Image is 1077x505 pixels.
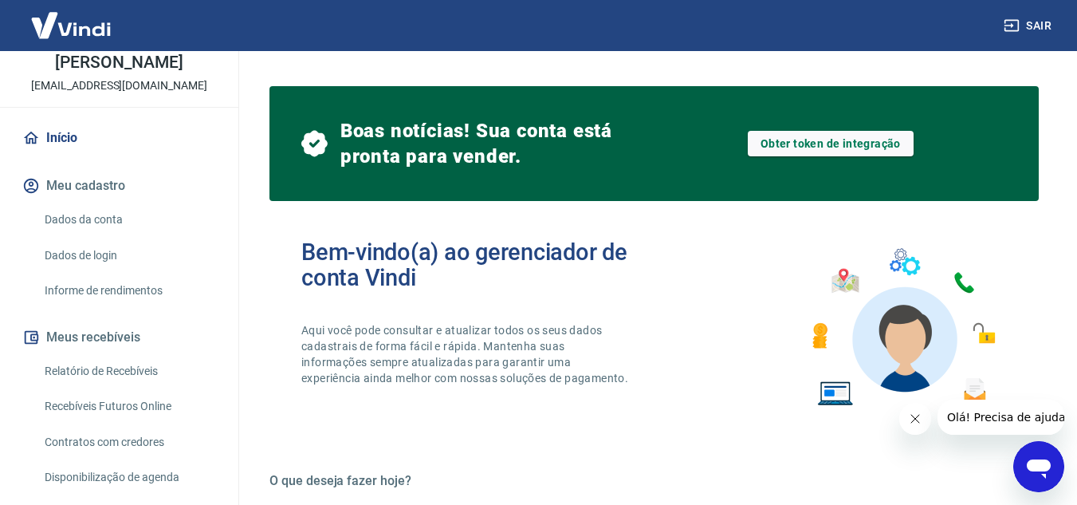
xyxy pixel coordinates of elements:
[301,322,631,386] p: Aqui você pode consultar e atualizar todos os seus dados cadastrais de forma fácil e rápida. Mant...
[38,355,219,388] a: Relatório de Recebíveis
[31,77,207,94] p: [EMAIL_ADDRESS][DOMAIN_NAME]
[19,1,123,49] img: Vindi
[19,320,219,355] button: Meus recebíveis
[55,54,183,71] p: [PERSON_NAME]
[38,426,219,459] a: Contratos com credores
[899,403,931,435] iframe: Fechar mensagem
[38,274,219,307] a: Informe de rendimentos
[1013,441,1064,492] iframe: Botão para abrir a janela de mensagens
[38,390,219,423] a: Recebíveis Futuros Online
[269,473,1039,489] h5: O que deseja fazer hoje?
[38,203,219,236] a: Dados da conta
[19,168,219,203] button: Meu cadastro
[301,239,654,290] h2: Bem-vindo(a) ao gerenciador de conta Vindi
[798,239,1007,416] img: Imagem de um avatar masculino com diversos icones exemplificando as funcionalidades do gerenciado...
[19,120,219,156] a: Início
[748,131,914,156] a: Obter token de integração
[38,461,219,494] a: Disponibilização de agenda
[1000,11,1058,41] button: Sair
[38,239,219,272] a: Dados de login
[937,400,1064,435] iframe: Mensagem da empresa
[10,11,134,24] span: Olá! Precisa de ajuda?
[340,118,654,169] span: Boas notícias! Sua conta está pronta para vender.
